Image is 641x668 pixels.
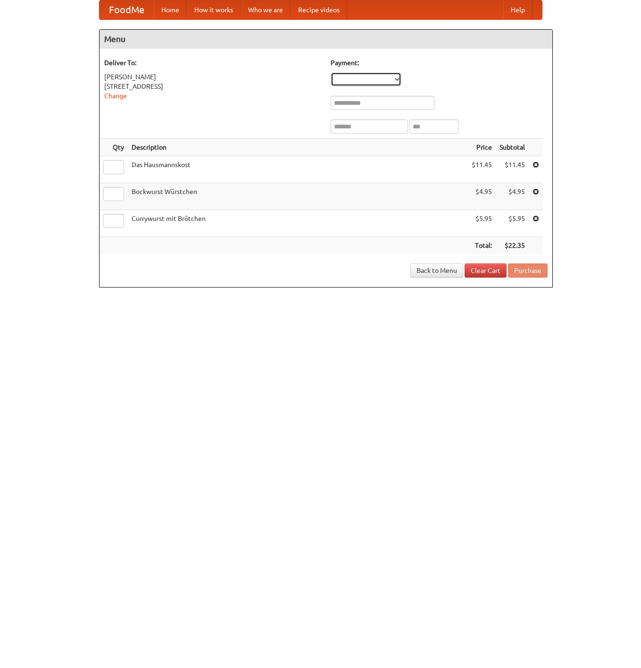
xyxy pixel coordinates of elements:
[503,0,533,19] a: Help
[100,30,552,49] h4: Menu
[291,0,347,19] a: Recipe videos
[100,139,128,156] th: Qty
[468,156,496,183] td: $11.45
[465,263,507,278] a: Clear Cart
[496,139,529,156] th: Subtotal
[508,263,548,278] button: Purchase
[410,263,463,278] a: Back to Menu
[104,72,321,82] div: [PERSON_NAME]
[496,156,529,183] td: $11.45
[104,82,321,91] div: [STREET_ADDRESS]
[241,0,291,19] a: Who we are
[496,210,529,237] td: $5.95
[104,92,127,100] a: Change
[331,58,548,68] h5: Payment:
[128,183,468,210] td: Bockwurst Würstchen
[128,156,468,183] td: Das Hausmannskost
[154,0,187,19] a: Home
[496,183,529,210] td: $4.95
[468,237,496,254] th: Total:
[468,210,496,237] td: $5.95
[496,237,529,254] th: $22.35
[100,0,154,19] a: FoodMe
[468,139,496,156] th: Price
[128,139,468,156] th: Description
[104,58,321,68] h5: Deliver To:
[468,183,496,210] td: $4.95
[128,210,468,237] td: Currywurst mit Brötchen
[187,0,241,19] a: How it works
